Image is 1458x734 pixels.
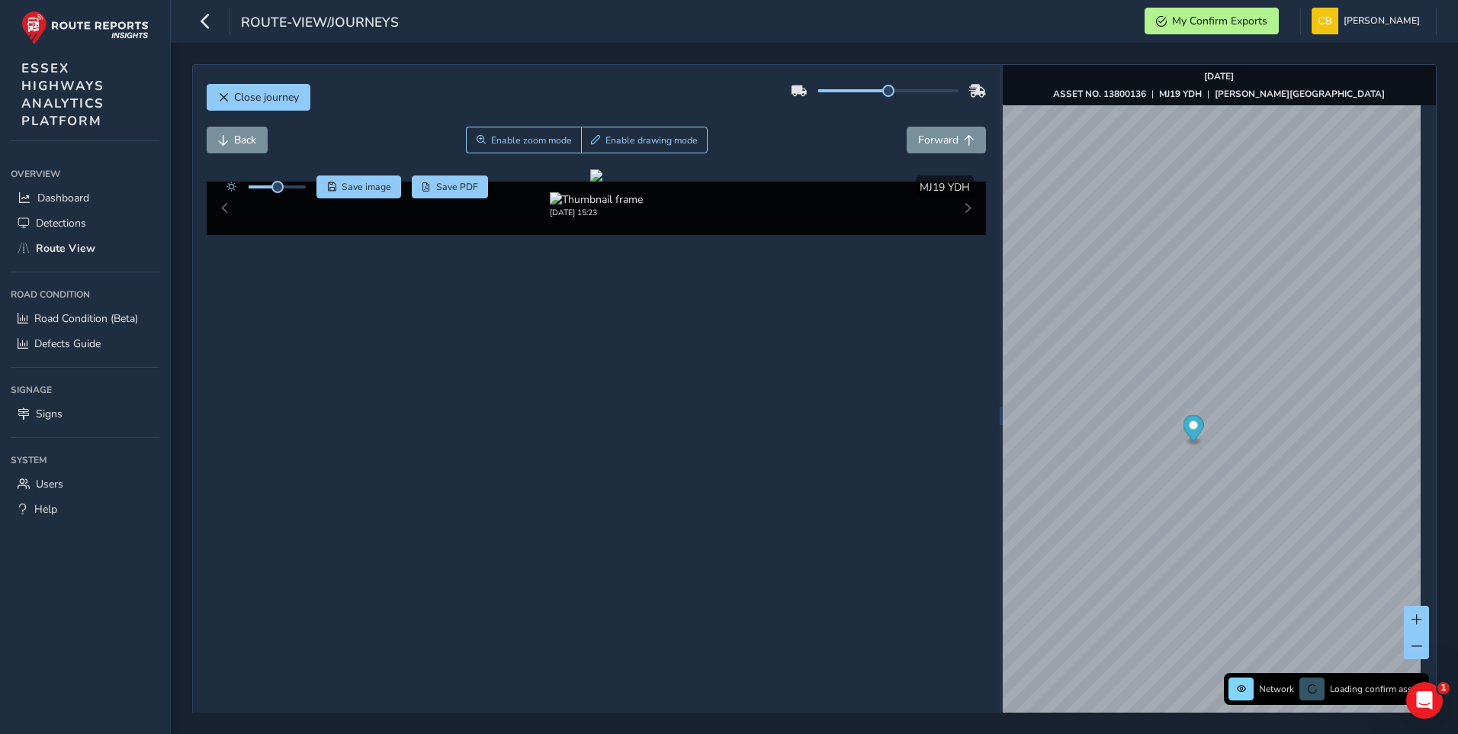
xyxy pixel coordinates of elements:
[36,216,86,230] span: Detections
[11,401,159,427] a: Signs
[11,331,159,356] a: Defects Guide
[581,127,708,153] button: Draw
[21,60,104,130] span: ESSEX HIGHWAYS ANALYTICS PLATFORM
[11,185,159,211] a: Dashboard
[207,84,310,111] button: Close journey
[234,133,256,147] span: Back
[920,180,970,195] span: MJ19 YDH
[1437,682,1450,694] span: 1
[241,13,399,34] span: route-view/journeys
[1312,8,1425,34] button: [PERSON_NAME]
[11,211,159,236] a: Detections
[1330,683,1424,695] span: Loading confirm assets
[918,133,959,147] span: Forward
[207,127,268,153] button: Back
[34,336,101,351] span: Defects Guide
[34,502,57,517] span: Help
[234,90,299,105] span: Close journey
[21,11,149,45] img: rr logo
[34,311,138,326] span: Road Condition (Beta)
[11,472,159,497] a: Users
[1215,88,1385,100] strong: [PERSON_NAME][GEOGRAPHIC_DATA]
[550,207,643,218] div: [DATE] 15:23
[36,407,63,421] span: Signs
[1159,88,1202,100] strong: MJ19 YDH
[550,192,643,207] img: Thumbnail frame
[36,241,95,256] span: Route View
[1053,88,1146,100] strong: ASSET NO. 13800136
[466,127,581,153] button: Zoom
[412,175,489,198] button: PDF
[1344,8,1420,34] span: [PERSON_NAME]
[1145,8,1279,34] button: My Confirm Exports
[1204,70,1234,82] strong: [DATE]
[11,163,159,185] div: Overview
[37,191,89,205] span: Dashboard
[11,378,159,401] div: Signage
[1406,682,1443,719] iframe: Intercom live chat
[11,449,159,472] div: System
[11,497,159,522] a: Help
[342,181,391,193] span: Save image
[1183,415,1203,446] div: Map marker
[605,134,698,146] span: Enable drawing mode
[11,283,159,306] div: Road Condition
[1053,88,1385,100] div: | |
[1312,8,1338,34] img: diamond-layout
[316,175,401,198] button: Save
[1172,14,1267,28] span: My Confirm Exports
[11,306,159,331] a: Road Condition (Beta)
[36,477,63,491] span: Users
[11,236,159,261] a: Route View
[436,181,478,193] span: Save PDF
[907,127,986,153] button: Forward
[1259,683,1294,695] span: Network
[491,134,572,146] span: Enable zoom mode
